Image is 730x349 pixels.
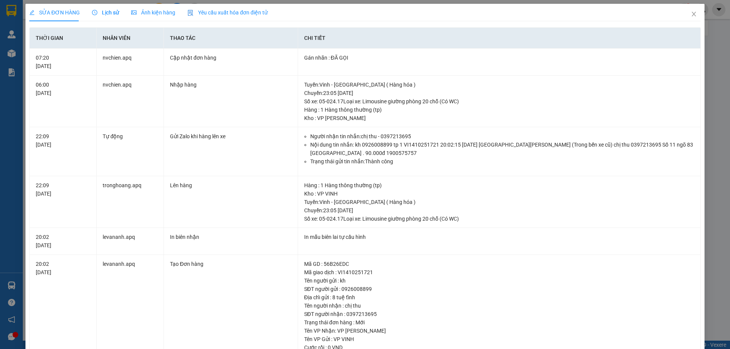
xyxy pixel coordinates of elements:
[170,181,292,190] div: Lên hàng
[97,28,164,49] th: Nhân viên
[170,132,292,141] div: Gửi Zalo khi hàng lên xe
[97,76,164,128] td: nvchien.apq
[97,127,164,176] td: Tự động
[170,260,292,268] div: Tạo Đơn hàng
[36,54,90,70] div: 07:20 [DATE]
[304,318,694,327] div: Trạng thái đơn hàng : Mới
[304,54,694,62] div: Gán nhãn : ĐÃ GỌI
[304,268,694,276] div: Mã giao dịch : VI1410251721
[304,190,694,198] div: Kho : VP VINH
[691,11,697,17] span: close
[36,81,90,97] div: 06:00 [DATE]
[310,157,694,166] li: Trạng thái gửi tin nhắn: Thành công
[187,10,194,16] img: icon
[304,198,694,223] div: Tuyến : Vinh - [GEOGRAPHIC_DATA] ( Hàng hóa ) Chuyến: 23:05 [DATE] Số xe: 05-024.17 Loại xe: Limo...
[304,285,694,293] div: SĐT người gửi : 0926008899
[164,28,298,49] th: Thao tác
[170,54,292,62] div: Cập nhật đơn hàng
[36,233,90,250] div: 20:02 [DATE]
[304,302,694,310] div: Tên người nhận : chị thu
[170,81,292,89] div: Nhập hàng
[29,10,35,15] span: edit
[310,132,694,141] li: Người nhận tin nhắn: chị thu - 0397213695
[304,327,694,335] div: Tên VP Nhận: VP [PERSON_NAME]
[92,10,97,15] span: clock-circle
[298,28,701,49] th: Chi tiết
[97,176,164,228] td: tronghoang.apq
[304,335,694,343] div: Tên VP Gửi : VP VINH
[304,114,694,122] div: Kho : VP [PERSON_NAME]
[304,293,694,302] div: Địa chỉ gửi : 8 tuệ tĩnh
[310,141,694,157] li: Nội dung tin nhắn: kh 0926008899 tp 1 VI1410251721 20:02:15 [DATE] [GEOGRAPHIC_DATA][PERSON_NAME]...
[304,276,694,285] div: Tên người gửi : kh
[29,9,80,16] span: SỬA ĐƠN HÀNG
[304,106,694,114] div: Hàng : 1 Hàng thông thường (tp)
[30,28,97,49] th: Thời gian
[131,9,175,16] span: Ảnh kiện hàng
[92,9,119,16] span: Lịch sử
[304,260,694,268] div: Mã GD : 56B26EDC
[304,181,694,190] div: Hàng : 1 Hàng thông thường (tp)
[36,181,90,198] div: 22:09 [DATE]
[97,228,164,255] td: levananh.apq
[304,81,694,106] div: Tuyến : Vinh - [GEOGRAPHIC_DATA] ( Hàng hóa ) Chuyến: 23:05 [DATE] Số xe: 05-024.17 Loại xe: Limo...
[187,9,268,16] span: Yêu cầu xuất hóa đơn điện tử
[36,260,90,276] div: 20:02 [DATE]
[97,49,164,76] td: nvchien.apq
[683,4,705,25] button: Close
[131,10,136,15] span: picture
[304,233,694,241] div: In mẫu biên lai tự cấu hình
[170,233,292,241] div: In biên nhận
[36,132,90,149] div: 22:09 [DATE]
[304,310,694,318] div: SĐT người nhận : 0397213695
